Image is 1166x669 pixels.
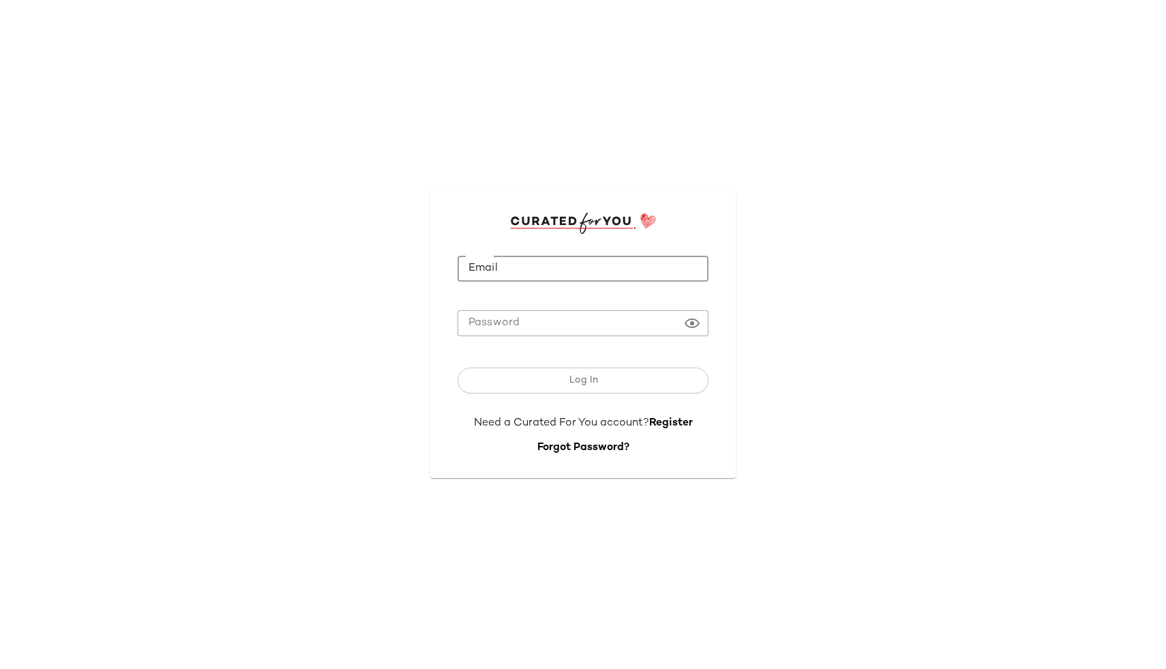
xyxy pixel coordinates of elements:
[510,213,657,233] img: cfy_login_logo.DGdB1djN.svg
[568,375,597,386] span: Log In
[649,417,693,429] a: Register
[458,368,708,393] button: Log In
[474,417,649,429] span: Need a Curated For You account?
[537,442,629,454] a: Forgot Password?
